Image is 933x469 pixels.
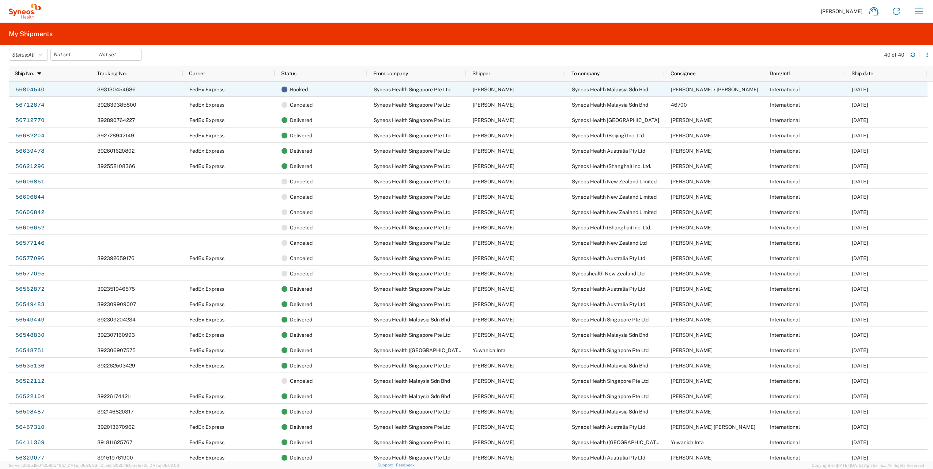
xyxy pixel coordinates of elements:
a: 56535136 [15,360,45,372]
span: FedEx Express [189,424,224,430]
a: Feedback [396,463,415,467]
span: Dom/Intl [770,70,790,76]
span: FedEx Express [189,393,224,399]
a: 56682204 [15,130,45,142]
span: 08/22/2025 [852,286,868,292]
span: International [770,347,800,353]
span: 08/28/2025 [852,148,868,154]
span: International [770,286,800,292]
span: Syneos Health Australia Pty Ltd [572,424,645,430]
span: Arturo Medina [473,271,514,277]
span: 392728942149 [97,133,134,138]
span: Arturo Medina [671,347,713,353]
span: Syneos Health New Zealand Limited [572,194,657,200]
span: Canceled [290,189,313,205]
span: 392839385800 [97,102,136,108]
span: Syneos Health New Zealand Limited [572,209,657,215]
span: 08/21/2025 [852,347,868,353]
span: Jemma Arnold [671,209,713,215]
span: Syneos Health Australia Pty Ltd [572,455,645,461]
span: FedEx Express [189,117,224,123]
span: Syneos Health New Zealand Ltd [572,240,647,246]
span: 08/06/2025 [852,439,868,445]
span: 09/08/2025 [852,117,868,123]
span: 46700 [671,102,687,108]
a: 56522112 [15,375,45,387]
span: FedEx Express [189,317,224,323]
span: Syneos Health Singapore Pte Ltd [374,424,450,430]
span: Delivered [290,159,312,174]
span: Arturo Medina [473,240,514,246]
span: FedEx Express [189,301,224,307]
span: Arturo Medina [473,301,514,307]
a: 56329077 [15,452,45,464]
span: Tracking No. [97,70,127,76]
span: Syneos Health Singapore Pte Ltd [374,102,450,108]
span: To company [571,70,600,76]
a: 56577146 [15,237,45,249]
span: International [770,271,800,277]
span: Syneos Health Singapore Pte Ltd [374,209,450,215]
span: Arturo Medina [473,148,514,154]
span: Arturo Medina [473,424,514,430]
a: 56508487 [15,406,45,418]
span: Ng Lee Tin [671,409,713,415]
span: International [770,363,800,369]
span: Syneos Health Singapore Pte Ltd [572,378,649,384]
span: 392013670962 [97,424,135,430]
span: Amy Behrakis [671,148,713,154]
span: International [770,439,800,445]
span: FedEx Express [189,255,224,261]
span: Joel Reid [671,286,713,292]
a: 56549449 [15,314,45,326]
span: Syneos Health Singapore Pte Ltd [374,148,450,154]
span: FedEx Express [189,332,224,338]
span: Arturo Medina [473,133,514,138]
span: Syneos Health Singapore Pte Ltd [374,271,450,277]
span: Syneos Health (Shanghai) Inc. Ltd. [572,225,651,230]
span: 392146820317 [97,409,133,415]
span: Syneos Health Malaysia Sdn Bhd [572,363,648,369]
span: Arturo Medina [473,163,514,169]
span: International [770,409,800,415]
span: Arturo Medina [473,455,514,461]
span: Sunny Wang [671,133,713,138]
span: Syneos Health Malaysia Sdn Bhd [572,102,648,108]
span: Syneos Health New Zealand [572,117,659,123]
span: International [770,424,800,430]
span: Delivered [290,312,312,327]
span: FedEx Express [189,439,224,445]
span: Arturo Medina [473,409,514,415]
span: Ship No. [15,70,34,76]
span: Syneos Health (Shanghai) Inc. Ltd. [572,163,651,169]
a: 56411369 [15,437,45,449]
span: FedEx Express [189,347,224,353]
span: 08/22/2025 [852,271,868,277]
span: 08/18/2025 [852,409,868,415]
span: Syneos Health Australia Pty Ltd [572,286,645,292]
span: Lewis Chang [671,332,713,338]
span: Consignee [671,70,696,76]
span: [DATE] 08:00:06 [148,463,179,468]
span: Canceled [290,205,313,220]
span: 392601620802 [97,148,135,154]
span: Ligia Cassales Chen [671,424,755,430]
a: 56522104 [15,391,45,403]
span: FedEx Express [189,148,224,154]
span: International [770,209,800,215]
span: International [770,194,800,200]
span: 08/19/2025 [852,378,868,384]
span: 392306907575 [97,347,136,353]
span: Syneos Health Singapore Pte Ltd [374,225,450,230]
span: Syneos Health Malaysia Sdn Bhd [374,378,450,384]
span: Syneos Health Singapore Pte Ltd [572,393,649,399]
span: Syneos Health Malaysia Sdn Bhd [374,393,450,399]
span: 391811625767 [97,439,132,445]
span: Arturo Medina [473,179,514,184]
span: Arturo Medina [473,439,514,445]
span: Arturo Medina [473,117,514,123]
span: Delivered [290,389,312,404]
span: Carrier [189,70,205,76]
span: International [770,225,800,230]
span: International [770,455,800,461]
